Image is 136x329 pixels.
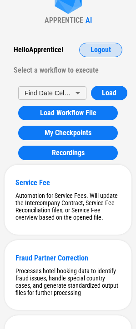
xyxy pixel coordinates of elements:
div: Processes hotel booking data to identify fraud issues, handle special country cases, and generate... [15,267,121,296]
div: Find Date Cells - Fluent API Example [18,84,86,101]
span: Recordings [52,149,85,157]
span: Load Workflow File [40,109,96,117]
div: Fraud Partner Correction [15,254,121,262]
button: Load [91,86,127,100]
div: Automation for Service Fees. Will update the Intercompany Contract, Service Fee Reconciliation fi... [15,192,121,221]
span: Logout [91,46,111,54]
div: Select a workflow to execute [14,63,122,78]
button: Logout [79,43,122,57]
span: Load [102,89,116,97]
div: Hello Apprentice ! [14,43,63,57]
div: Service Fee [15,178,121,187]
div: AI [86,16,92,25]
div: APPRENTICE [45,16,83,25]
span: My Checkpoints [45,129,91,137]
button: Load Workflow File [18,106,118,120]
button: My Checkpoints [18,126,118,140]
button: Recordings [18,146,118,160]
